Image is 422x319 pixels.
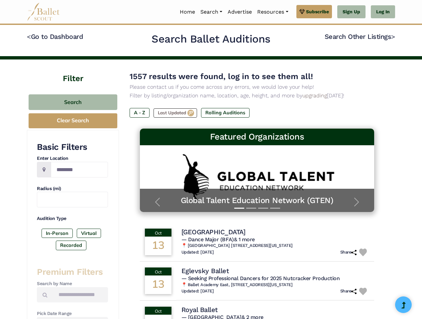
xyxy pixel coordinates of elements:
h4: [GEOGRAPHIC_DATA] [181,228,246,236]
h3: Featured Organizations [145,131,369,143]
span: — Dance Major (BFA) [181,236,255,243]
h4: Filter [27,59,119,84]
h3: Premium Filters [37,266,108,278]
a: <Go to Dashboard [27,33,83,41]
a: Log In [371,5,395,19]
label: Rolling Auditions [201,108,250,117]
span: Subscribe [306,8,329,15]
h6: Updated: [DATE] [181,288,214,294]
a: upgrading [302,92,327,99]
p: Please contact us if you come across any errors, we would love your help! [130,83,384,91]
div: 13 [145,275,171,294]
h4: Pick Date Range [37,310,108,317]
h4: Search by Name [37,280,108,287]
button: Slide 4 [270,204,280,212]
input: Location [51,162,108,177]
div: Oct [145,307,171,315]
a: Resources [255,5,291,19]
div: 13 [145,237,171,255]
a: Sign Up [337,5,366,19]
h2: Search Ballet Auditions [152,32,270,46]
label: Virtual [77,229,101,238]
button: Clear Search [29,113,117,128]
button: Slide 1 [234,204,244,212]
code: > [391,32,395,41]
h4: Radius (mi) [37,185,108,192]
h6: Share [340,250,357,255]
a: Subscribe [296,5,332,18]
code: < [27,32,31,41]
div: Oct [145,229,171,237]
button: Slide 3 [258,204,268,212]
span: 1557 results were found, log in to see them all! [130,72,313,81]
h4: Audition Type [37,215,108,222]
label: A - Z [130,108,150,117]
h6: Share [340,288,357,294]
h6: 📍 Ballet Academy East, [STREET_ADDRESS][US_STATE] [181,282,369,288]
a: Global Talent Education Network (GTEN) [147,195,368,206]
label: Recorded [56,241,86,250]
input: Search by names... [53,287,108,303]
p: Filter by listing/organization name, location, age, height, and more by [DATE]! [130,91,384,100]
label: Last Updated [154,108,197,118]
a: Advertise [225,5,255,19]
h3: Basic Filters [37,142,108,153]
a: Home [177,5,198,19]
h6: 📍 [GEOGRAPHIC_DATA] [STREET_ADDRESS][US_STATE] [181,243,369,249]
h4: Enter Location [37,155,108,162]
label: In-Person [42,229,73,238]
span: — Seeking Professional Dancers for 2025 Nutcracker Production [181,275,340,281]
button: Slide 2 [246,204,256,212]
div: Oct [145,267,171,275]
h4: Royal Ballet [181,305,218,314]
img: gem.svg [299,8,305,15]
a: & 1 more [234,236,255,243]
a: Search Other Listings> [325,33,395,41]
h4: Eglevsky Ballet [181,266,229,275]
button: Search [29,94,117,110]
a: Search [198,5,225,19]
h6: Updated: [DATE] [181,250,214,255]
